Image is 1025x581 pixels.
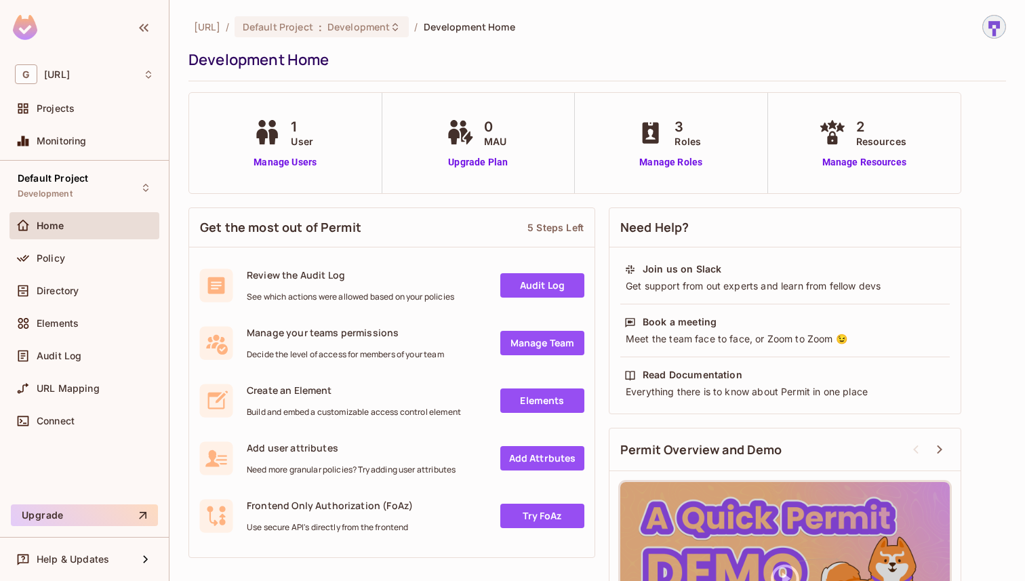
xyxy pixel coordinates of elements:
[414,20,418,33] li: /
[37,554,109,565] span: Help & Updates
[37,136,87,146] span: Monitoring
[200,219,361,236] span: Get the most out of Permit
[500,446,584,470] a: Add Attrbutes
[856,117,906,137] span: 2
[37,253,65,264] span: Policy
[37,416,75,426] span: Connect
[247,326,444,339] span: Manage your teams permissions
[247,292,454,302] span: See which actions were allowed based on your policies
[500,388,584,413] a: Elements
[226,20,229,33] li: /
[37,103,75,114] span: Projects
[643,315,717,329] div: Book a meeting
[424,20,515,33] span: Development Home
[37,285,79,296] span: Directory
[983,16,1005,38] img: sharmila@genworx.ai
[11,504,158,526] button: Upgrade
[500,273,584,298] a: Audit Log
[247,499,413,512] span: Frontend Only Authorization (FoAz)
[44,69,70,80] span: Workspace: genworx.ai
[620,441,782,458] span: Permit Overview and Demo
[675,117,701,137] span: 3
[318,22,323,33] span: :
[247,349,444,360] span: Decide the level of access for members of your team
[620,219,689,236] span: Need Help?
[194,20,220,33] span: the active workspace
[37,383,100,394] span: URL Mapping
[247,464,456,475] span: Need more granular policies? Try adding user attributes
[247,268,454,281] span: Review the Audit Log
[247,384,461,397] span: Create an Element
[15,64,37,84] span: G
[816,155,913,169] a: Manage Resources
[484,134,506,148] span: MAU
[624,332,946,346] div: Meet the team face to face, or Zoom to Zoom 😉
[500,331,584,355] a: Manage Team
[643,262,721,276] div: Join us on Slack
[624,385,946,399] div: Everything there is to know about Permit in one place
[37,220,64,231] span: Home
[18,188,73,199] span: Development
[624,279,946,293] div: Get support from out experts and learn from fellow devs
[484,117,506,137] span: 0
[675,134,701,148] span: Roles
[527,221,584,234] div: 5 Steps Left
[500,504,584,528] a: Try FoAz
[37,350,81,361] span: Audit Log
[291,134,313,148] span: User
[247,407,461,418] span: Build and embed a customizable access control element
[247,441,456,454] span: Add user attributes
[13,15,37,40] img: SReyMgAAAABJRU5ErkJggg==
[327,20,390,33] span: Development
[243,20,313,33] span: Default Project
[250,155,320,169] a: Manage Users
[634,155,708,169] a: Manage Roles
[291,117,313,137] span: 1
[856,134,906,148] span: Resources
[247,522,413,533] span: Use secure API's directly from the frontend
[443,155,513,169] a: Upgrade Plan
[37,318,79,329] span: Elements
[188,49,999,70] div: Development Home
[18,173,88,184] span: Default Project
[643,368,742,382] div: Read Documentation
